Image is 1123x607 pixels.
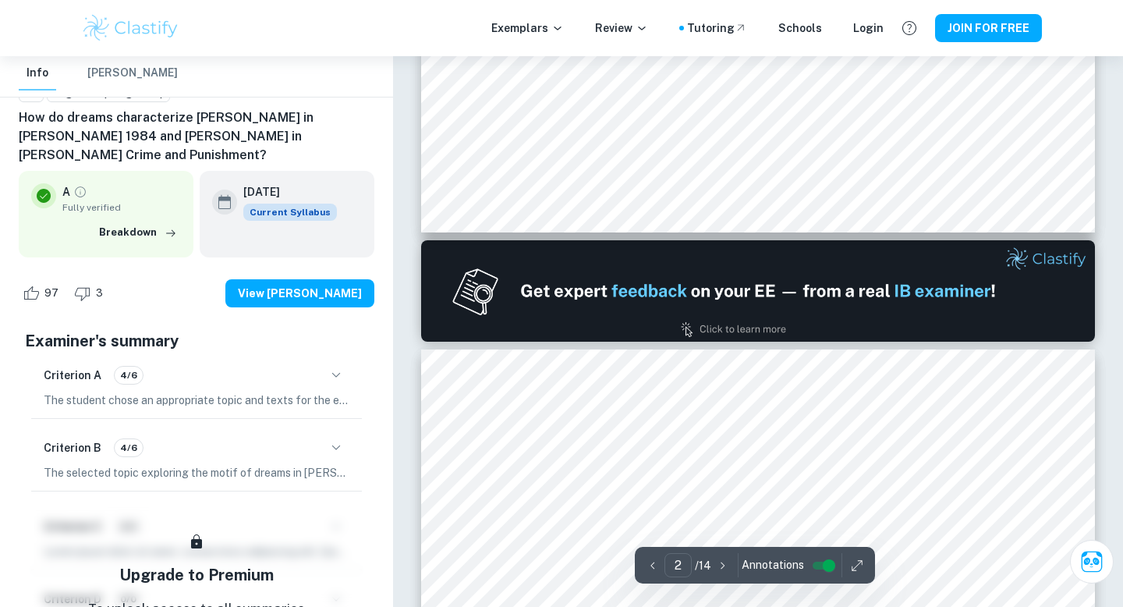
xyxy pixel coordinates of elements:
[115,441,143,455] span: 4/6
[44,392,349,409] p: The student chose an appropriate topic and texts for the essay, focusing on the examination of dr...
[62,201,181,215] span: Fully verified
[95,221,181,244] button: Breakdown
[935,14,1042,42] button: JOIN FOR FREE
[1070,540,1114,584] button: Ask Clai
[19,281,67,306] div: Like
[87,286,112,301] span: 3
[62,183,70,201] p: A
[81,12,180,44] img: Clastify logo
[225,279,374,307] button: View [PERSON_NAME]
[73,185,87,199] a: Grade fully verified
[491,20,564,37] p: Exemplars
[687,20,747,37] a: Tutoring
[44,367,101,384] h6: Criterion A
[115,368,143,382] span: 4/6
[421,240,1095,342] img: Ad
[87,56,178,91] button: [PERSON_NAME]
[742,557,804,573] span: Annotations
[19,108,374,165] h6: How do dreams characterize [PERSON_NAME] in [PERSON_NAME] 1984 and [PERSON_NAME] in [PERSON_NAME]...
[243,183,324,201] h6: [DATE]
[695,557,711,574] p: / 14
[853,20,884,37] a: Login
[44,439,101,456] h6: Criterion B
[595,20,648,37] p: Review
[44,464,349,481] p: The selected topic exploring the motif of dreams in [PERSON_NAME] 1984 and [PERSON_NAME] Crime an...
[896,15,923,41] button: Help and Feedback
[25,329,368,353] h5: Examiner's summary
[243,204,337,221] span: Current Syllabus
[243,204,337,221] div: This exemplar is based on the current syllabus. Feel free to refer to it for inspiration/ideas wh...
[70,281,112,306] div: Dislike
[36,286,67,301] span: 97
[19,56,56,91] button: Info
[119,563,274,587] h5: Upgrade to Premium
[778,20,822,37] a: Schools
